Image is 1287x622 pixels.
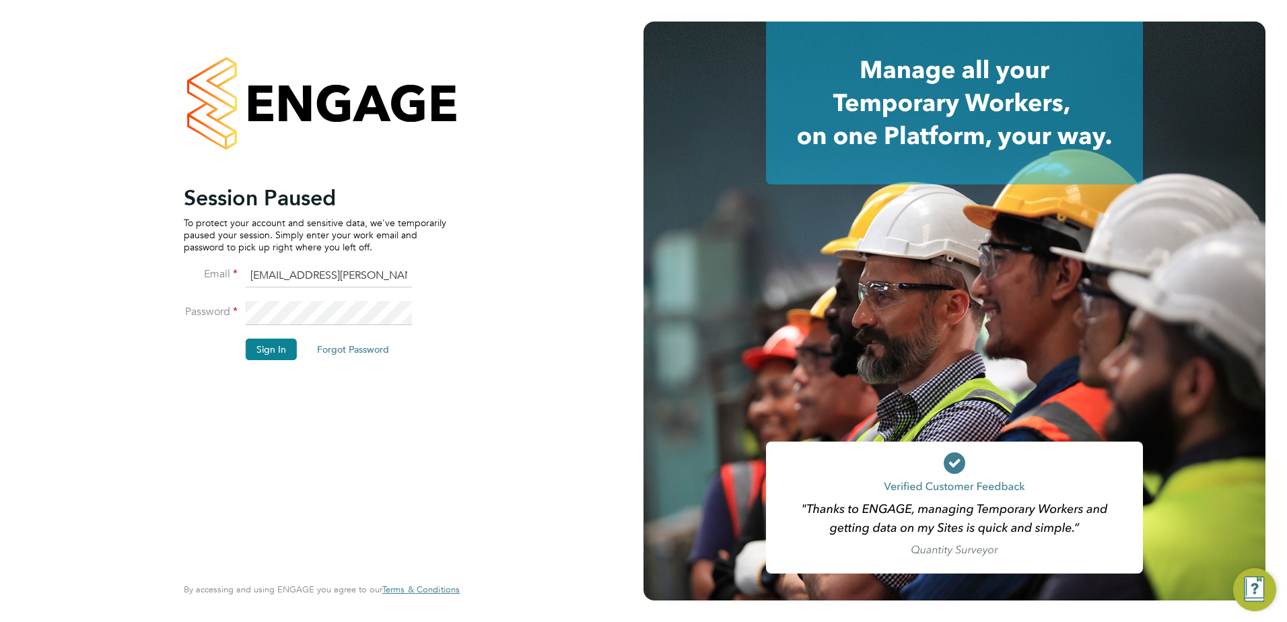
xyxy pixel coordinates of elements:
[246,264,412,288] input: Enter your work email...
[184,267,238,281] label: Email
[246,339,297,360] button: Sign In
[1233,568,1276,611] button: Engage Resource Center
[382,584,460,595] a: Terms & Conditions
[184,584,460,595] span: By accessing and using ENGAGE you agree to our
[382,584,460,595] span: Terms & Conditions
[184,184,446,211] h2: Session Paused
[184,305,238,319] label: Password
[184,217,446,254] p: To protect your account and sensitive data, we've temporarily paused your session. Simply enter y...
[306,339,400,360] button: Forgot Password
